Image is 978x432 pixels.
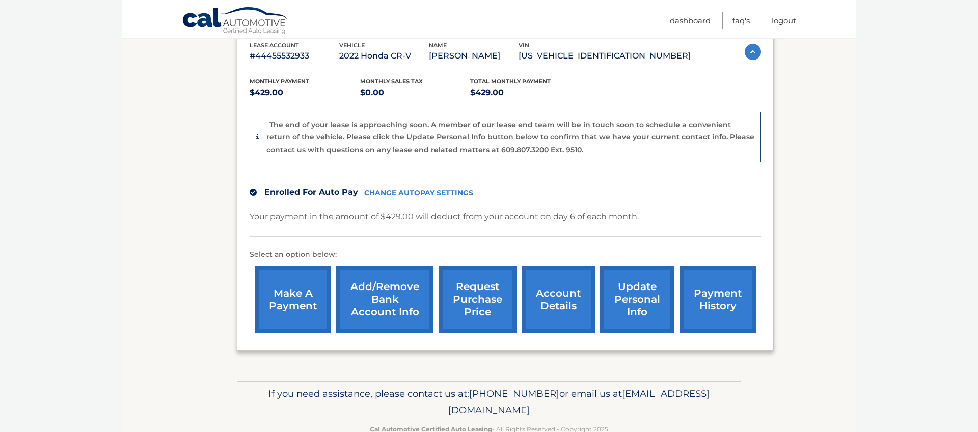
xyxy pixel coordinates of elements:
[182,7,289,36] a: Cal Automotive
[339,49,429,63] p: 2022 Honda CR-V
[364,189,473,197] a: CHANGE AUTOPAY SETTINGS
[429,49,519,63] p: [PERSON_NAME]
[772,12,796,29] a: Logout
[732,12,750,29] a: FAQ's
[255,266,331,333] a: make a payment
[250,42,299,49] span: lease account
[250,78,309,85] span: Monthly Payment
[522,266,595,333] a: account details
[469,388,559,399] span: [PHONE_NUMBER]
[266,120,754,154] p: The end of your lease is approaching soon. A member of our lease end team will be in touch soon t...
[243,386,735,418] p: If you need assistance, please contact us at: or email us at
[680,266,756,333] a: payment history
[264,187,358,197] span: Enrolled For Auto Pay
[250,189,257,196] img: check.svg
[470,85,581,100] p: $429.00
[250,85,360,100] p: $429.00
[600,266,674,333] a: update personal info
[448,388,710,416] span: [EMAIL_ADDRESS][DOMAIN_NAME]
[250,249,761,261] p: Select an option below:
[745,44,761,60] img: accordion-active.svg
[339,42,365,49] span: vehicle
[250,49,339,63] p: #44455532933
[519,49,691,63] p: [US_VEHICLE_IDENTIFICATION_NUMBER]
[429,42,447,49] span: name
[670,12,711,29] a: Dashboard
[360,85,471,100] p: $0.00
[519,42,529,49] span: vin
[360,78,423,85] span: Monthly sales Tax
[439,266,517,333] a: request purchase price
[336,266,433,333] a: Add/Remove bank account info
[470,78,551,85] span: Total Monthly Payment
[250,210,639,224] p: Your payment in the amount of $429.00 will deduct from your account on day 6 of each month.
